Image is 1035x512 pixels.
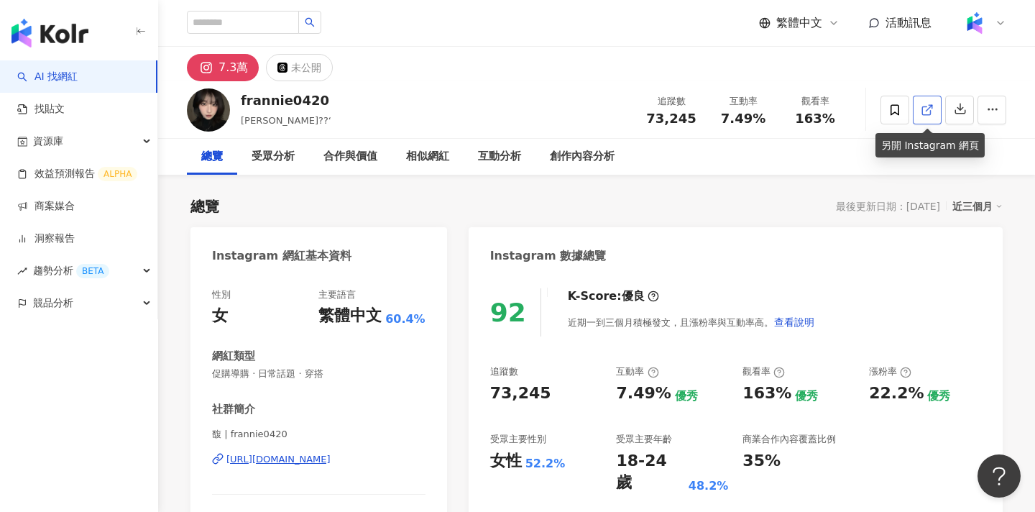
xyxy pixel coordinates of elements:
[17,102,65,116] a: 找貼文
[776,15,822,31] span: 繁體中文
[961,9,988,37] img: Kolr%20app%20icon%20%281%29.png
[616,365,658,378] div: 互動率
[644,94,699,109] div: 追蹤數
[742,433,836,446] div: 商業合作內容覆蓋比例
[305,17,315,27] span: search
[875,133,985,157] div: 另開 Instagram 網頁
[795,388,818,404] div: 優秀
[490,433,546,446] div: 受眾主要性別
[836,201,940,212] div: 最後更新日期：[DATE]
[17,199,75,214] a: 商案媒合
[17,70,78,84] a: searchAI 找網紅
[689,478,729,494] div: 48.2%
[616,433,672,446] div: 受眾主要年齡
[550,148,615,165] div: 創作內容分析
[218,58,248,78] div: 7.3萬
[190,196,219,216] div: 總覽
[742,365,785,378] div: 觀看率
[226,453,331,466] div: [URL][DOMAIN_NAME]
[490,248,607,264] div: Instagram 數據總覽
[212,305,228,327] div: 女
[252,148,295,165] div: 受眾分析
[490,450,522,472] div: 女性
[266,54,333,81] button: 未公開
[774,316,814,328] span: 查看說明
[622,288,645,304] div: 優良
[17,266,27,276] span: rise
[675,388,698,404] div: 優秀
[212,453,425,466] a: [URL][DOMAIN_NAME]
[646,111,696,126] span: 73,245
[788,94,842,109] div: 觀看率
[490,383,551,405] div: 73,245
[952,197,1003,216] div: 近三個月
[406,148,449,165] div: 相似網紅
[212,349,255,364] div: 網紅類型
[212,402,255,417] div: 社群簡介
[716,94,770,109] div: 互動率
[927,388,950,404] div: 優秀
[17,167,137,181] a: 效益預測報告ALPHA
[869,365,911,378] div: 漲粉率
[616,383,671,405] div: 7.49%
[187,88,230,132] img: KOL Avatar
[323,148,377,165] div: 合作與價值
[318,288,356,301] div: 主要語言
[17,232,75,246] a: 洞察報告
[742,383,791,405] div: 163%
[721,111,765,126] span: 7.49%
[212,428,425,441] span: 馥 | frannie0420
[241,115,331,126] span: [PERSON_NAME]??‘
[385,311,425,327] span: 60.4%
[616,450,684,495] div: 18-24 歲
[568,288,659,304] div: K-Score :
[525,456,566,472] div: 52.2%
[291,58,321,78] div: 未公開
[201,148,223,165] div: 總覽
[742,450,781,472] div: 35%
[869,383,924,405] div: 22.2%
[33,125,63,157] span: 資源庫
[490,298,526,327] div: 92
[478,148,521,165] div: 互動分析
[212,248,351,264] div: Instagram 網紅基本資料
[885,16,931,29] span: 活動訊息
[76,264,109,278] div: BETA
[773,308,815,337] button: 查看說明
[212,367,425,380] span: 促購導購 · 日常話題 · 穿搭
[241,91,331,109] div: frannie0420
[318,305,382,327] div: 繁體中文
[187,54,259,81] button: 7.3萬
[212,288,231,301] div: 性別
[490,365,518,378] div: 追蹤數
[977,454,1021,498] iframe: Help Scout Beacon - Open
[33,287,73,319] span: 競品分析
[795,111,835,126] span: 163%
[568,308,815,337] div: 近期一到三個月積極發文，且漲粉率與互動率高。
[33,255,109,287] span: 趨勢分析
[11,19,88,47] img: logo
